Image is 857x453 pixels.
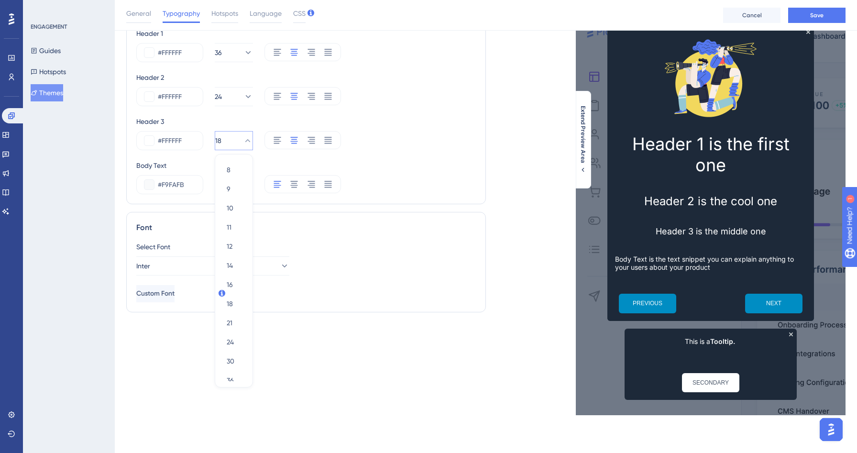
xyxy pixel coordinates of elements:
[136,72,476,83] div: Header 2
[723,8,780,23] button: Cancel
[227,241,232,252] span: 12
[789,332,793,336] div: Close Preview
[31,23,67,31] div: ENGAGEMENT
[136,285,175,302] button: Custom Font
[227,336,234,348] span: 24
[31,63,66,80] button: Hotspots
[136,28,476,39] div: Header 1
[221,218,247,237] button: 11
[136,160,476,171] div: Body Text
[22,2,60,14] span: Need Help?
[215,87,253,106] button: 24
[221,256,247,275] button: 14
[742,11,762,19] span: Cancel
[227,298,233,309] span: 18
[221,332,247,352] button: 24
[215,131,253,150] button: 18
[806,30,810,34] div: Close Preview
[136,260,150,272] span: Inter
[227,375,234,386] span: 36
[215,47,222,58] span: 36
[163,8,200,19] span: Typography
[221,275,247,294] button: 16
[710,337,735,345] b: Tooltip.
[221,313,247,332] button: 21
[227,260,233,271] span: 14
[31,42,61,59] button: Guides
[126,8,151,19] span: General
[615,255,806,271] p: Body Text is the text snippet you can explain anything to your users about your product
[215,91,222,102] span: 24
[682,373,739,392] button: SECONDARY
[227,317,232,329] span: 21
[221,294,247,313] button: 18
[575,106,591,174] button: Extend Preview Area
[615,226,806,236] h3: Header 3 is the middle one
[615,133,806,176] h1: Header 1 is the first one
[221,237,247,256] button: 12
[215,135,221,146] span: 18
[136,288,175,299] span: Custom Font
[227,355,234,367] span: 30
[221,199,247,218] button: 10
[788,8,846,23] button: Save
[227,279,233,290] span: 16
[663,30,758,126] img: Modal Media
[745,294,802,313] button: Next
[227,164,231,176] span: 8
[211,8,238,19] span: Hotspots
[632,336,789,347] p: This is a
[31,84,63,101] button: Themes
[221,179,247,199] button: 9
[227,183,231,195] span: 9
[221,160,247,179] button: 8
[215,43,253,62] button: 36
[66,5,69,12] div: 1
[221,371,247,390] button: 36
[136,256,289,276] button: Inter
[136,241,476,253] div: Select Font
[136,222,476,233] div: Font
[227,202,233,214] span: 10
[619,294,676,313] button: Previous
[293,8,306,19] span: CSS
[136,116,476,127] div: Header 3
[250,8,282,19] span: Language
[817,415,846,444] iframe: UserGuiding AI Assistant Launcher
[221,352,247,371] button: 30
[227,221,231,233] span: 11
[579,106,587,163] span: Extend Preview Area
[810,11,824,19] span: Save
[615,194,806,208] h2: Header 2 is the cool one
